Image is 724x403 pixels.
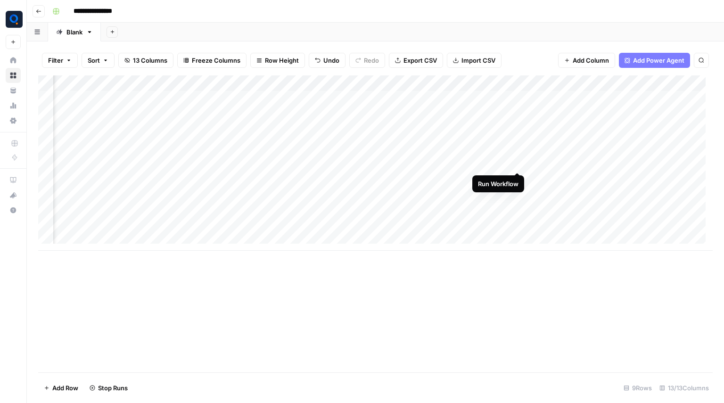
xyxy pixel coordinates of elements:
[177,53,247,68] button: Freeze Columns
[48,56,63,65] span: Filter
[478,179,518,189] div: Run Workflow
[118,53,173,68] button: 13 Columns
[573,56,609,65] span: Add Column
[6,68,21,83] a: Browse
[82,53,115,68] button: Sort
[133,56,167,65] span: 13 Columns
[558,53,615,68] button: Add Column
[656,380,713,395] div: 13/13 Columns
[620,380,656,395] div: 9 Rows
[88,56,100,65] span: Sort
[52,383,78,393] span: Add Row
[48,23,101,41] a: Blank
[6,188,20,202] div: What's new?
[6,11,23,28] img: Qubit - SEO Logo
[461,56,495,65] span: Import CSV
[98,383,128,393] span: Stop Runs
[38,380,84,395] button: Add Row
[6,173,21,188] a: AirOps Academy
[84,380,133,395] button: Stop Runs
[633,56,684,65] span: Add Power Agent
[403,56,437,65] span: Export CSV
[349,53,385,68] button: Redo
[309,53,346,68] button: Undo
[6,53,21,68] a: Home
[265,56,299,65] span: Row Height
[619,53,690,68] button: Add Power Agent
[6,188,21,203] button: What's new?
[6,98,21,113] a: Usage
[192,56,240,65] span: Freeze Columns
[250,53,305,68] button: Row Height
[447,53,502,68] button: Import CSV
[6,83,21,98] a: Your Data
[389,53,443,68] button: Export CSV
[6,203,21,218] button: Help + Support
[6,8,21,31] button: Workspace: Qubit - SEO
[323,56,339,65] span: Undo
[42,53,78,68] button: Filter
[6,113,21,128] a: Settings
[66,27,82,37] div: Blank
[364,56,379,65] span: Redo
